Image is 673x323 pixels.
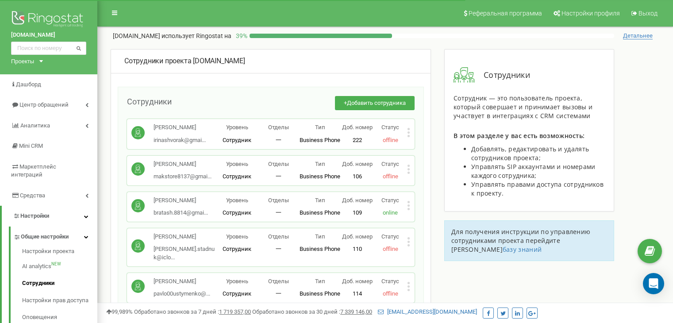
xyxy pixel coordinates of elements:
[383,137,398,143] span: offline
[22,275,97,292] a: Сотрудники
[154,233,216,241] p: [PERSON_NAME]
[342,233,373,240] span: Доб. номер
[276,137,281,143] span: 一
[106,308,133,315] span: 99,989%
[11,31,86,39] a: [DOMAIN_NAME]
[451,227,590,254] span: Для получения инструкции по управлению сотрудниками проекта перейдите [PERSON_NAME]
[19,101,69,108] span: Центр обращений
[342,124,373,131] span: Доб. номер
[300,209,340,216] span: Business Phone
[342,278,373,285] span: Доб. номер
[341,136,374,145] p: 222
[154,123,206,132] p: [PERSON_NAME]
[503,245,542,254] a: базу знаний
[315,197,325,204] span: Тип
[162,32,231,39] span: использует Ringostat на
[11,9,86,31] img: Ringostat logo
[381,233,399,240] span: Статус
[341,245,374,254] p: 110
[347,100,406,106] span: Добавить сотрудника
[300,137,340,143] span: Business Phone
[223,173,251,180] span: Сотрудник
[341,209,374,217] p: 109
[381,278,399,285] span: Статус
[154,209,208,216] span: bratash.8814@gmai...
[223,290,251,297] span: Сотрудник
[638,10,658,17] span: Выход
[134,308,251,315] span: Обработано звонков за 7 дней :
[268,278,289,285] span: Отделы
[276,246,281,252] span: 一
[276,209,281,216] span: 一
[22,292,97,309] a: Настройки прав доступа
[11,42,86,55] input: Поиск по номеру
[19,142,43,149] span: Mini CRM
[454,131,585,140] span: В этом разделе у вас есть возможность:
[223,246,251,252] span: Сотрудник
[21,233,69,241] span: Общие настройки
[383,290,398,297] span: offline
[268,161,289,167] span: Отделы
[469,10,542,17] span: Реферальная программа
[315,161,325,167] span: Тип
[22,258,97,275] a: AI analyticsNEW
[16,81,41,88] span: Дашборд
[276,173,281,180] span: 一
[268,197,289,204] span: Отделы
[475,69,530,81] span: Сотрудники
[335,96,415,111] button: +Добавить сотрудника
[127,97,172,106] span: Сотрудники
[154,246,215,261] span: [PERSON_NAME].stadnuk@iclo...
[315,124,325,131] span: Тип
[11,163,56,178] span: Маркетплейс интеграций
[643,273,664,294] div: Open Intercom Messenger
[315,233,325,240] span: Тип
[268,124,289,131] span: Отделы
[20,192,45,199] span: Средства
[342,197,373,204] span: Доб. номер
[383,246,398,252] span: offline
[154,137,206,143] span: irinashvorak@gmai...
[20,212,49,219] span: Настройки
[471,180,604,197] span: Управлять правами доступа сотрудников к проекту.
[252,308,372,315] span: Обработано звонков за 30 дней :
[113,31,231,40] p: [DOMAIN_NAME]
[13,227,97,245] a: Общие настройки
[226,233,248,240] span: Уровень
[231,31,250,40] p: 39 %
[561,10,620,17] span: Настройки профиля
[378,308,477,315] a: [EMAIL_ADDRESS][DOMAIN_NAME]
[383,173,398,180] span: offline
[226,161,248,167] span: Уровень
[154,173,212,180] span: makstore8137@gmai...
[124,56,417,66] div: [DOMAIN_NAME]
[223,137,251,143] span: Сотрудник
[124,57,191,65] span: Сотрудники проекта
[154,196,208,205] p: [PERSON_NAME]
[268,233,289,240] span: Отделы
[154,290,210,297] span: pavlo00ustymenko@...
[11,57,34,65] div: Проекты
[2,206,97,227] a: Настройки
[342,161,373,167] span: Доб. номер
[471,162,596,180] span: Управлять SIP аккаунтами и номерами каждого сотрудника;
[226,278,248,285] span: Уровень
[226,197,248,204] span: Уровень
[381,197,399,204] span: Статус
[154,160,212,169] p: [PERSON_NAME]
[381,161,399,167] span: Статус
[226,124,248,131] span: Уровень
[300,246,340,252] span: Business Phone
[341,173,374,181] p: 106
[223,209,251,216] span: Сотрудник
[623,32,653,39] span: Детальнее
[454,94,592,120] span: Сотрудник — это пользователь проекта, который совершает и принимает вызовы и участвует в интеграц...
[20,122,50,129] span: Аналитика
[219,308,251,315] u: 1 719 357,00
[300,290,340,297] span: Business Phone
[300,173,340,180] span: Business Phone
[381,124,399,131] span: Статус
[340,308,372,315] u: 7 339 146,00
[22,247,97,258] a: Настройки проекта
